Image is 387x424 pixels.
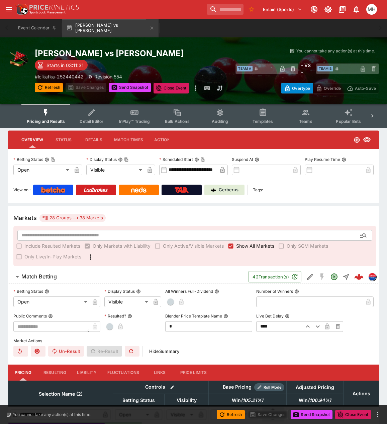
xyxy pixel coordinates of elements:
p: Overtype [292,85,310,92]
img: PriceKinetics [29,5,79,10]
a: 914c2462-20f1-4954-94a6-36fa69b031dc [352,270,366,283]
button: [PERSON_NAME] vs [PERSON_NAME] [62,19,159,37]
span: Only Live/In-Play Markets [24,253,81,260]
th: Adjusted Pricing [287,381,344,394]
button: Play Resume Time [342,157,346,162]
div: Event type filters [21,104,366,128]
img: Neds [131,187,146,193]
button: Clear Results [13,346,28,357]
img: Betcha [41,187,65,193]
span: Team A [237,66,253,71]
button: Bulk edit [168,383,177,392]
button: Blender Price Template Name [223,314,228,319]
input: search [207,4,244,15]
button: Betting StatusCopy To Clipboard [44,157,49,162]
span: Show All Markets [236,242,274,249]
button: Un-Result [48,346,84,357]
button: more [374,411,382,419]
p: You cannot take any action(s) at this time. [13,412,91,418]
button: No Bookmarks [246,4,257,15]
img: Cerberus [211,187,216,193]
button: Display Status [136,289,141,294]
button: Live Bet Delay [285,314,290,319]
p: Display Status [86,157,117,162]
button: Overview [16,132,49,148]
em: ( 106.94 %) [308,396,331,404]
img: Ladbrokes [84,187,108,193]
button: Price Limits [175,365,212,381]
button: Select Tenant [259,4,306,15]
h5: Markets [13,214,37,222]
label: Tags: [253,185,263,195]
button: Open [357,229,369,241]
button: Connected to PK [308,3,320,15]
button: Remap Selection Target [125,346,139,357]
button: Overtype [281,83,313,93]
button: Copy To Clipboard [200,157,205,162]
span: Win(105.21%) [224,396,271,404]
button: Details [79,132,109,148]
em: ( 105.21 %) [241,396,263,404]
p: Display Status [104,288,135,294]
th: Actions [344,381,380,406]
button: Actions [149,132,179,148]
div: Visible [86,165,144,175]
span: Only SGM Markets [287,242,328,249]
span: Only Markets with Liability [93,242,151,249]
img: Sportsbook Management [29,11,66,14]
svg: More [87,253,95,261]
button: more [192,83,200,93]
button: Betting Status [44,289,49,294]
span: Visibility [169,396,204,404]
p: Blender Price Template Name [165,313,222,319]
svg: Open [354,137,360,143]
img: TabNZ [175,187,189,193]
p: Copy To Clipboard [35,73,84,80]
span: Auditing [212,119,228,124]
p: Number of Winners [256,288,293,294]
div: 914c2462-20f1-4954-94a6-36fa69b031dc [354,272,364,281]
button: Copy To Clipboard [51,157,55,162]
button: Clear Losing Results [31,346,45,357]
button: Documentation [336,3,348,15]
p: Override [324,85,341,92]
button: Send Snapshot [109,83,151,92]
button: Event Calendar [14,19,61,37]
button: Scheduled StartCopy To Clipboard [194,157,199,162]
span: Team B [317,66,333,71]
p: Betting Status [13,157,43,162]
label: View on : [13,185,30,195]
button: Links [145,365,175,381]
span: Bulk Actions [165,119,190,124]
button: HideSummary [145,346,183,357]
div: Open [13,165,72,175]
h6: Match Betting [21,273,57,280]
button: Status [49,132,79,148]
p: Cerberus [219,187,238,193]
button: Auto-Save [344,83,379,93]
span: InPlay™ Trading [119,119,150,124]
th: Controls [113,381,209,394]
div: Show/hide Price Roll mode configuration. [254,383,284,391]
button: Close Event [154,83,189,93]
button: Refresh [35,83,63,92]
span: Re-Result [87,346,122,357]
span: Teams [299,119,312,124]
p: Resulted? [104,313,126,319]
button: Resulted? [127,314,132,319]
button: Toggle light/dark mode [322,3,334,15]
p: Starts in 03:11:31 [46,62,84,69]
div: 28 Groups 38 Markets [42,214,103,222]
h2: Copy To Clipboard [35,48,235,58]
button: All Winners Full-Dividend [214,289,219,294]
img: logo-cerberus--red.svg [354,272,364,281]
label: Market Actions [13,336,374,346]
div: Open [13,296,90,307]
button: Copy To Clipboard [124,157,129,162]
button: Override [313,83,344,93]
div: Base Pricing [220,383,254,391]
p: Play Resume Time [305,157,340,162]
p: You cannot take any action(s) at this time. [296,48,375,54]
button: Refresh [217,410,245,419]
